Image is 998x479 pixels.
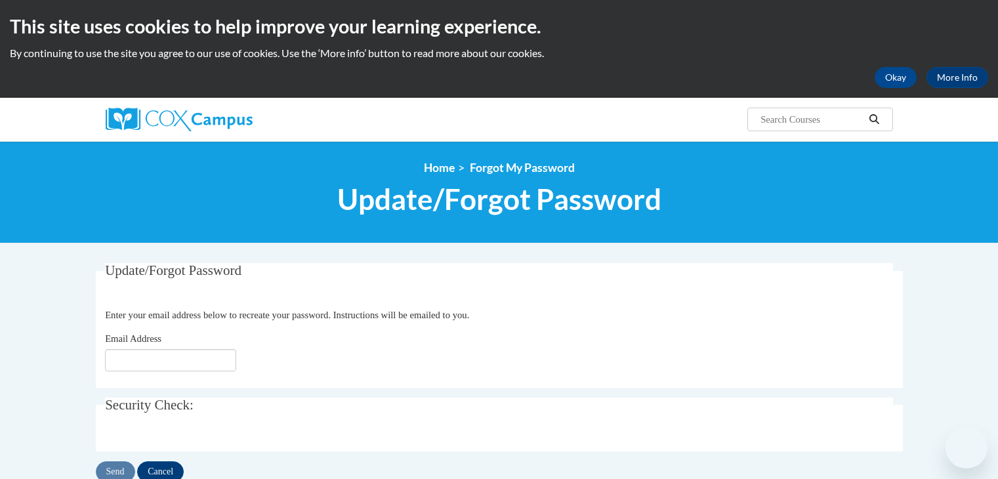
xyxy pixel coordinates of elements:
a: Home [424,161,455,175]
span: Email Address [105,333,161,344]
span: Enter your email address below to recreate your password. Instructions will be emailed to you. [105,310,469,320]
button: Search [864,112,884,127]
a: Cox Campus [106,108,355,131]
h2: This site uses cookies to help improve your learning experience. [10,13,988,39]
button: Okay [875,67,917,88]
a: More Info [926,67,988,88]
span: Forgot My Password [470,161,575,175]
iframe: Button to launch messaging window [946,427,988,469]
span: Security Check: [105,397,194,413]
img: Cox Campus [106,108,253,131]
span: Update/Forgot Password [105,262,241,278]
span: Update/Forgot Password [337,182,661,217]
p: By continuing to use the site you agree to our use of cookies. Use the ‘More info’ button to read... [10,46,988,60]
input: Email [105,349,236,371]
input: Search Courses [759,112,864,127]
